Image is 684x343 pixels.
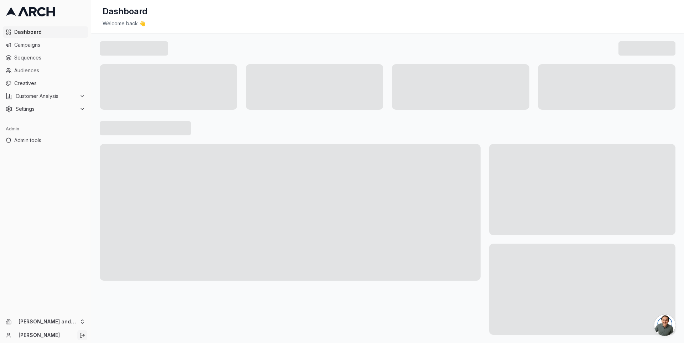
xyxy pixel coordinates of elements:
a: Audiences [3,65,88,76]
span: Creatives [14,80,85,87]
a: Creatives [3,78,88,89]
a: Campaigns [3,39,88,51]
div: Admin [3,123,88,135]
a: [PERSON_NAME] [19,332,72,339]
a: Open chat [654,315,675,336]
span: Admin tools [14,137,85,144]
span: Dashboard [14,28,85,36]
a: Dashboard [3,26,88,38]
button: [PERSON_NAME] and Sons [3,316,88,327]
button: Log out [77,330,87,340]
a: Sequences [3,52,88,63]
span: Sequences [14,54,85,61]
span: Settings [16,105,77,113]
span: [PERSON_NAME] and Sons [19,318,77,325]
a: Admin tools [3,135,88,146]
button: Customer Analysis [3,90,88,102]
button: Settings [3,103,88,115]
span: Audiences [14,67,85,74]
span: Campaigns [14,41,85,48]
div: Welcome back 👋 [103,20,673,27]
h1: Dashboard [103,6,147,17]
span: Customer Analysis [16,93,77,100]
